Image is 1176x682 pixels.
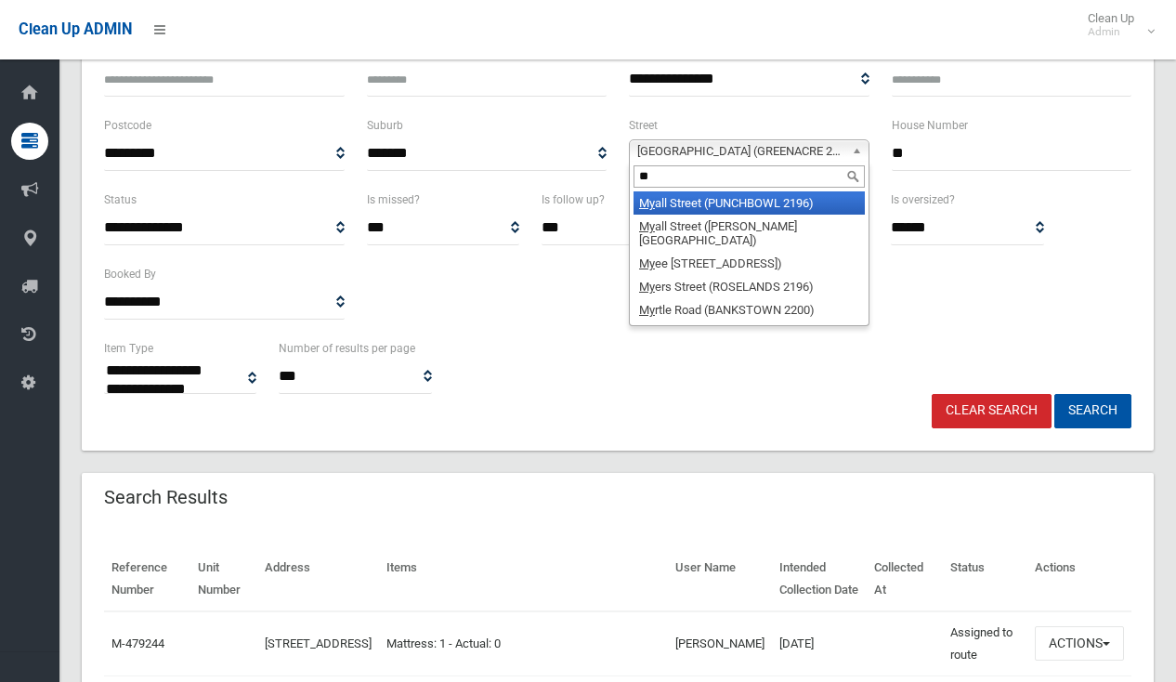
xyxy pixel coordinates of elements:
[772,547,866,611] th: Intended Collection Date
[104,338,153,359] label: Item Type
[542,190,605,210] label: Is follow up?
[634,215,865,252] li: all Street ([PERSON_NAME][GEOGRAPHIC_DATA])
[82,479,250,516] header: Search Results
[19,20,132,38] span: Clean Up ADMIN
[367,115,403,136] label: Suburb
[637,140,844,163] span: [GEOGRAPHIC_DATA] (GREENACRE 2190)
[190,547,256,611] th: Unit Number
[367,190,420,210] label: Is missed?
[104,547,190,611] th: Reference Number
[111,636,164,650] a: M-479244
[104,115,151,136] label: Postcode
[932,394,1052,428] a: Clear Search
[379,611,669,676] td: Mattress: 1 - Actual: 0
[104,190,137,210] label: Status
[634,298,865,321] li: rtle Road (BANKSTOWN 2200)
[639,303,655,317] em: My
[257,547,379,611] th: Address
[634,191,865,215] li: all Street (PUNCHBOWL 2196)
[867,547,943,611] th: Collected At
[639,280,655,294] em: My
[1088,25,1134,39] small: Admin
[639,219,655,233] em: My
[891,190,955,210] label: Is oversized?
[1078,11,1153,39] span: Clean Up
[943,611,1027,676] td: Assigned to route
[668,611,772,676] td: [PERSON_NAME]
[892,115,968,136] label: House Number
[639,256,655,270] em: My
[629,115,658,136] label: Street
[634,252,865,275] li: ee [STREET_ADDRESS])
[1054,394,1131,428] button: Search
[1035,626,1124,661] button: Actions
[104,264,156,284] label: Booked By
[639,196,655,210] em: My
[379,547,669,611] th: Items
[265,636,372,650] a: [STREET_ADDRESS]
[634,275,865,298] li: ers Street (ROSELANDS 2196)
[1027,547,1131,611] th: Actions
[772,611,866,676] td: [DATE]
[279,338,415,359] label: Number of results per page
[943,547,1027,611] th: Status
[668,547,772,611] th: User Name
